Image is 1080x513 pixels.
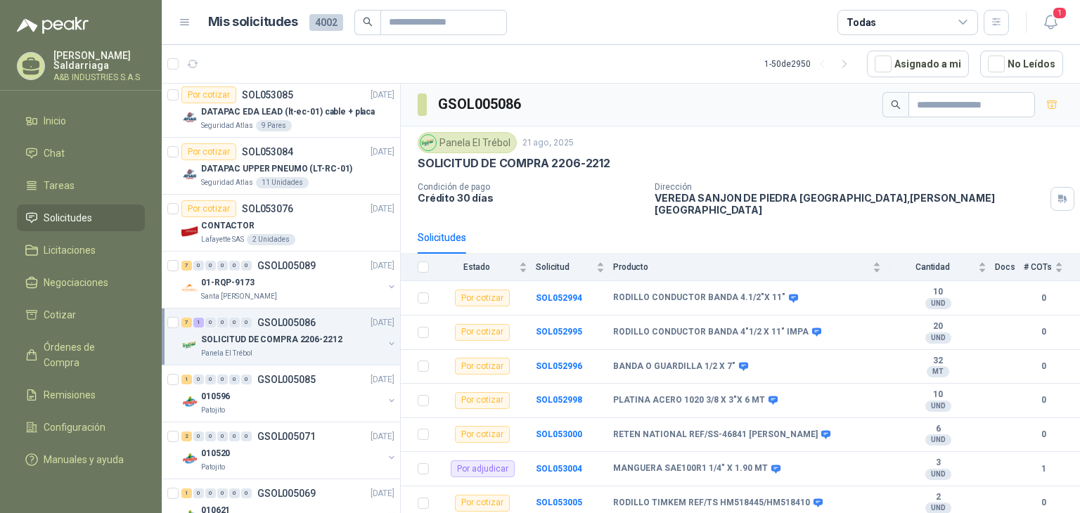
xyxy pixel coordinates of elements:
[44,452,124,467] span: Manuales y ayuda
[17,301,145,328] a: Cotizar
[847,15,876,30] div: Todas
[181,337,198,353] img: Company Logo
[201,234,244,245] p: Lafayette SAS
[455,495,510,512] div: Por cotizar
[193,261,204,271] div: 0
[925,401,951,412] div: UND
[17,414,145,441] a: Configuración
[867,51,969,77] button: Asignado a mi
[201,162,352,176] p: DATAPAC UPPER PNEUMO (LT-RC-01)
[613,292,785,304] b: RODILLO CONDUCTOR BANDA 4.1/2"X 11"
[181,371,397,416] a: 1 0 0 0 0 0 GSOL005085[DATE] Company Logo010596Patojito
[889,389,986,401] b: 10
[201,105,375,119] p: DATAPAC EDA LEAD (lt-ec-01) cable + placa
[536,262,593,272] span: Solicitud
[205,431,216,441] div: 0
[925,434,951,446] div: UND
[181,166,198,183] img: Company Logo
[655,192,1045,216] p: VEREDA SANJON DE PIEDRA [GEOGRAPHIC_DATA] , [PERSON_NAME][GEOGRAPHIC_DATA]
[181,394,198,410] img: Company Logo
[162,138,400,195] a: Por cotizarSOL053084[DATE] Company LogoDATAPAC UPPER PNEUMO (LT-RC-01)Seguridad Atlas11 Unidades
[53,51,145,70] p: [PERSON_NAME] Saldarriaga
[241,375,252,384] div: 0
[371,145,394,159] p: [DATE]
[455,392,510,409] div: Por cotizar
[217,488,228,498] div: 0
[536,327,582,337] a: SOL052995
[44,339,131,370] span: Órdenes de Compra
[925,298,951,309] div: UND
[201,219,255,233] p: CONTACTOR
[536,395,582,405] a: SOL052998
[241,431,252,441] div: 0
[217,375,228,384] div: 0
[889,424,986,435] b: 6
[438,93,523,115] h3: GSOL005086
[257,488,316,498] p: GSOL005069
[217,261,228,271] div: 0
[193,375,204,384] div: 0
[44,178,75,193] span: Tareas
[536,293,582,303] a: SOL052994
[257,375,316,384] p: GSOL005085
[229,431,240,441] div: 0
[889,262,975,272] span: Cantidad
[371,487,394,500] p: [DATE]
[44,275,108,290] span: Negociaciones
[229,261,240,271] div: 0
[536,429,582,439] b: SOL053000
[995,254,1024,281] th: Docs
[181,109,198,126] img: Company Logo
[44,113,66,129] span: Inicio
[309,14,343,31] span: 4002
[44,420,105,435] span: Configuración
[1024,462,1063,476] b: 1
[655,182,1045,192] p: Dirección
[1024,262,1052,272] span: # COTs
[536,361,582,371] a: SOL052996
[241,261,252,271] div: 0
[201,447,230,460] p: 010520
[257,431,316,441] p: GSOL005071
[229,375,240,384] div: 0
[1024,254,1080,281] th: # COTs
[371,89,394,102] p: [DATE]
[1024,325,1063,339] b: 0
[889,287,986,298] b: 10
[418,230,466,245] div: Solicitudes
[201,405,225,416] p: Patojito
[205,488,216,498] div: 0
[247,234,295,245] div: 2 Unidades
[613,262,870,272] span: Producto
[201,462,225,473] p: Patojito
[536,464,582,474] b: SOL053004
[193,318,204,327] div: 1
[613,254,889,281] th: Producto
[613,361,735,372] b: BANDA O GUARDILLA 1/2 X 7"
[17,382,145,408] a: Remisiones
[17,334,145,376] a: Órdenes de Compra
[208,12,298,32] h1: Mis solicitudes
[162,81,400,138] a: Por cotizarSOL053085[DATE] Company LogoDATAPAC EDA LEAD (lt-ec-01) cable + placaSeguridad Atlas9 ...
[1024,292,1063,305] b: 0
[418,192,643,204] p: Crédito 30 días
[1038,10,1063,35] button: 1
[181,375,192,384] div: 1
[193,431,204,441] div: 0
[1024,428,1063,441] b: 0
[451,460,515,477] div: Por adjudicar
[205,261,216,271] div: 0
[455,324,510,341] div: Por cotizar
[17,172,145,199] a: Tareas
[613,498,810,509] b: RODILLO TIMKEM REF/TS HM518445/HM518410
[455,358,510,375] div: Por cotizar
[613,327,809,338] b: RODILLO CONDUCTOR BANDA 4"1/2 X 11" IMPA
[1024,394,1063,407] b: 0
[181,143,236,160] div: Por cotizar
[522,136,574,150] p: 21 ago, 2025
[181,450,198,467] img: Company Logo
